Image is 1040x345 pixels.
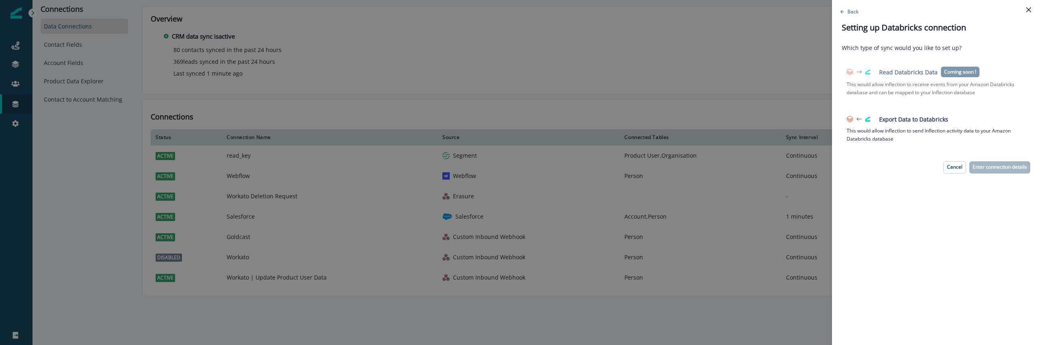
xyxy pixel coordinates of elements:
[973,164,1027,170] p: Enter connection details
[847,8,858,15] p: Back
[847,124,1025,147] p: This would allow inflection to send Inflection activity data to your Amazon Databricks database
[969,161,1030,174] button: Enter connection details
[840,8,858,15] button: Go back
[947,164,962,170] p: Cancel
[1022,3,1035,16] button: Close
[842,43,1030,52] p: Which type of sync would you like to set up?
[943,161,966,174] button: Cancel
[879,115,948,124] span: Export Data to Databricks
[842,22,1030,34] div: Setting up Databricks connection
[865,117,870,122] img: Inflection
